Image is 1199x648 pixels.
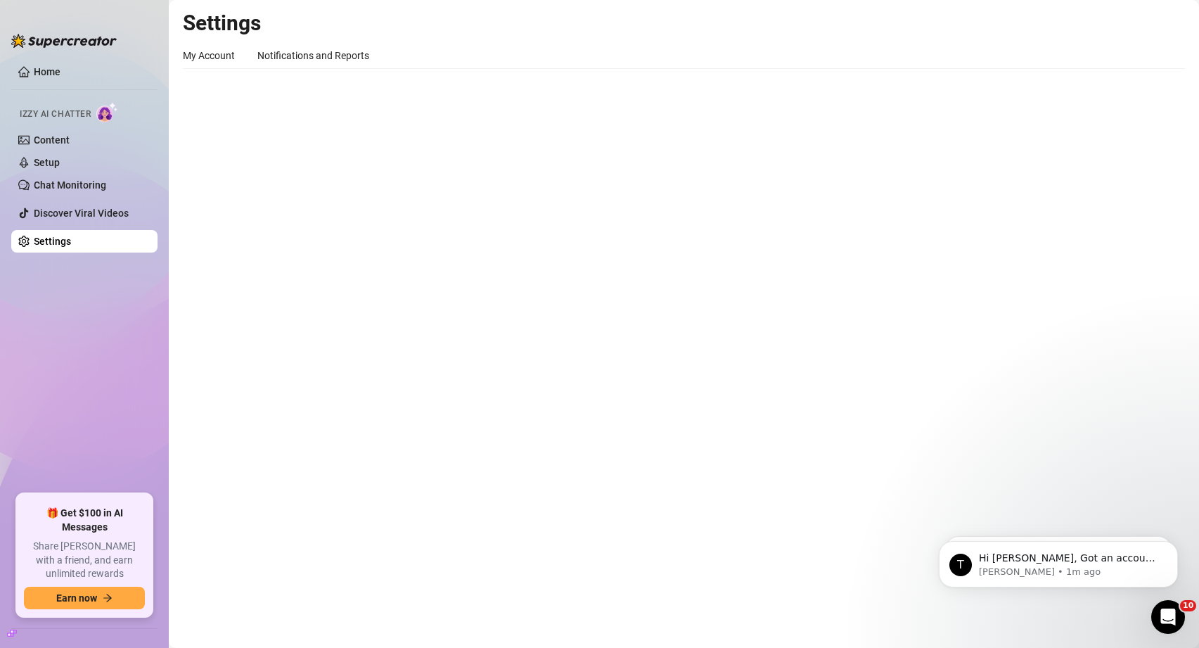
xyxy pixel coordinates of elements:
span: build [7,628,17,638]
span: 10 [1180,600,1196,611]
div: My Account [183,48,235,63]
img: logo-BBDzfeDw.svg [11,34,117,48]
img: AI Chatter [96,102,118,122]
iframe: Intercom live chat [1151,600,1185,634]
div: Notifications and Reports [257,48,369,63]
iframe: Intercom notifications message [918,512,1199,610]
a: Content [34,134,70,146]
span: Share [PERSON_NAME] with a friend, and earn unlimited rewards [24,540,145,581]
span: Earn now [56,592,97,604]
a: Home [34,66,60,77]
a: Discover Viral Videos [34,208,129,219]
a: Chat Monitoring [34,179,106,191]
span: 🎁 Get $100 in AI Messages [24,507,145,534]
a: Settings [34,236,71,247]
button: Earn nowarrow-right [24,587,145,609]
a: Setup [34,157,60,168]
span: Izzy AI Chatter [20,108,91,121]
span: arrow-right [103,593,113,603]
h2: Settings [183,10,1185,37]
